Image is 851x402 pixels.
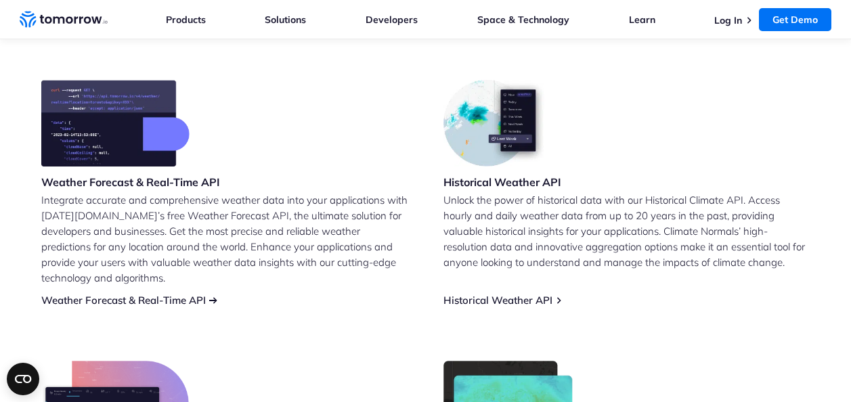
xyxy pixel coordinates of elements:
[443,294,552,307] a: Historical Weather API
[41,294,206,307] a: Weather Forecast & Real-Time API
[759,8,831,31] a: Get Demo
[265,14,306,26] a: Solutions
[20,9,108,30] a: Home link
[7,363,39,395] button: Open CMP widget
[443,175,561,189] h3: Historical Weather API
[41,192,408,286] p: Integrate accurate and comprehensive weather data into your applications with [DATE][DOMAIN_NAME]...
[477,14,569,26] a: Space & Technology
[443,192,810,270] p: Unlock the power of historical data with our Historical Climate API. Access hourly and daily weat...
[714,14,742,26] a: Log In
[629,14,655,26] a: Learn
[366,14,418,26] a: Developers
[166,14,206,26] a: Products
[41,175,220,189] h3: Weather Forecast & Real-Time API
